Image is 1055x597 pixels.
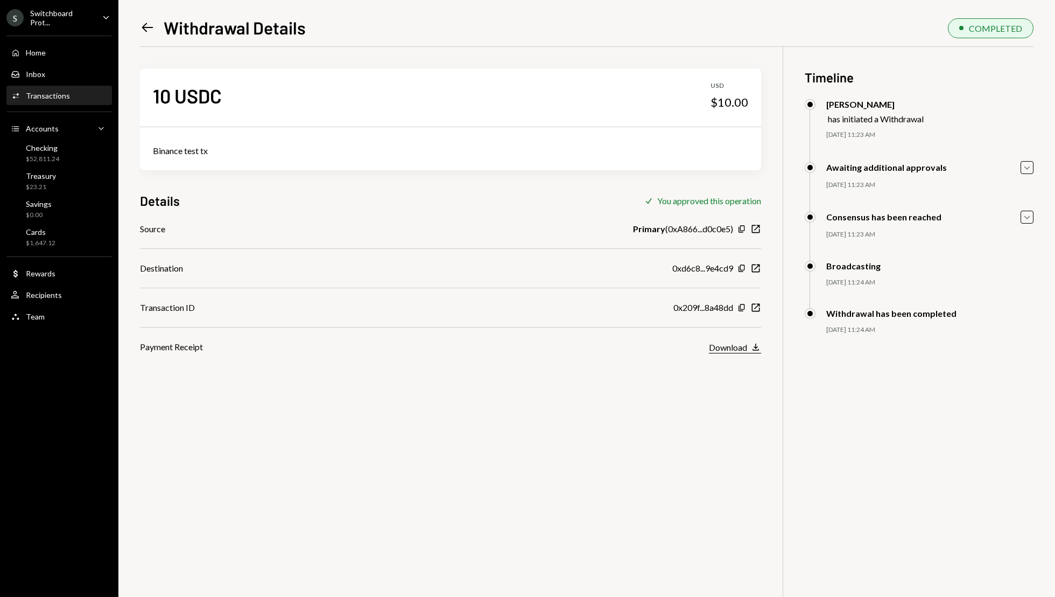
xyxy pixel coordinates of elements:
div: USD [711,81,748,91]
a: Rewards [6,263,112,283]
div: ( 0xA866...d0c0e5 ) [633,223,733,235]
div: Awaiting additional approvals [826,162,947,172]
div: Team [26,312,45,321]
div: You approved this operation [657,196,761,206]
div: Transactions [26,91,70,100]
h3: Timeline [805,68,1033,86]
div: Consensus has been reached [826,212,941,222]
a: Savings$0.00 [6,196,112,222]
div: Destination [140,262,183,275]
div: Recipients [26,290,62,300]
h1: Withdrawal Details [164,17,306,38]
a: Cards$1,647.12 [6,224,112,250]
a: Accounts [6,119,112,138]
a: Transactions [6,86,112,105]
a: Inbox [6,64,112,84]
button: Download [709,342,761,353]
div: $0.00 [26,211,52,220]
div: Accounts [26,124,59,133]
div: Cards [26,227,55,237]
div: Home [26,48,46,57]
b: Primary [633,223,665,235]
div: [DATE] 11:23 AM [826,181,1033,190]
div: has initiated a Withdrawal [828,114,924,124]
a: Home [6,43,112,62]
div: $23.21 [26,183,56,192]
div: $10.00 [711,95,748,110]
div: Savings [26,199,52,209]
div: Treasury [26,171,56,181]
div: $52,811.24 [26,155,59,164]
div: S [6,9,24,26]
div: [DATE] 11:23 AM [826,230,1033,239]
div: Rewards [26,269,55,278]
div: [DATE] 11:23 AM [826,130,1033,140]
a: Checking$52,811.24 [6,140,112,166]
div: [DATE] 11:24 AM [826,278,1033,287]
div: Withdrawal has been completed [826,308,956,318]
div: Switchboard Prot... [30,9,94,27]
div: $1,647.12 [26,239,55,248]
div: Transaction ID [140,301,195,314]
div: COMPLETED [969,23,1022,33]
div: Checking [26,143,59,152]
div: [PERSON_NAME] [826,99,924,109]
div: Binance test tx [153,144,748,157]
h3: Details [140,192,180,210]
div: Download [709,342,747,352]
div: 10 USDC [153,84,222,108]
div: Inbox [26,70,45,79]
a: Treasury$23.21 [6,168,112,194]
div: [DATE] 11:24 AM [826,325,1033,335]
div: Broadcasting [826,261,881,271]
div: Payment Receipt [140,341,203,353]
a: Recipients [6,285,112,304]
div: 0x209f...8a48dd [673,301,733,314]
a: Team [6,307,112,326]
div: 0xd6c8...9e4cd9 [672,262,733,275]
div: Source [140,223,165,235]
